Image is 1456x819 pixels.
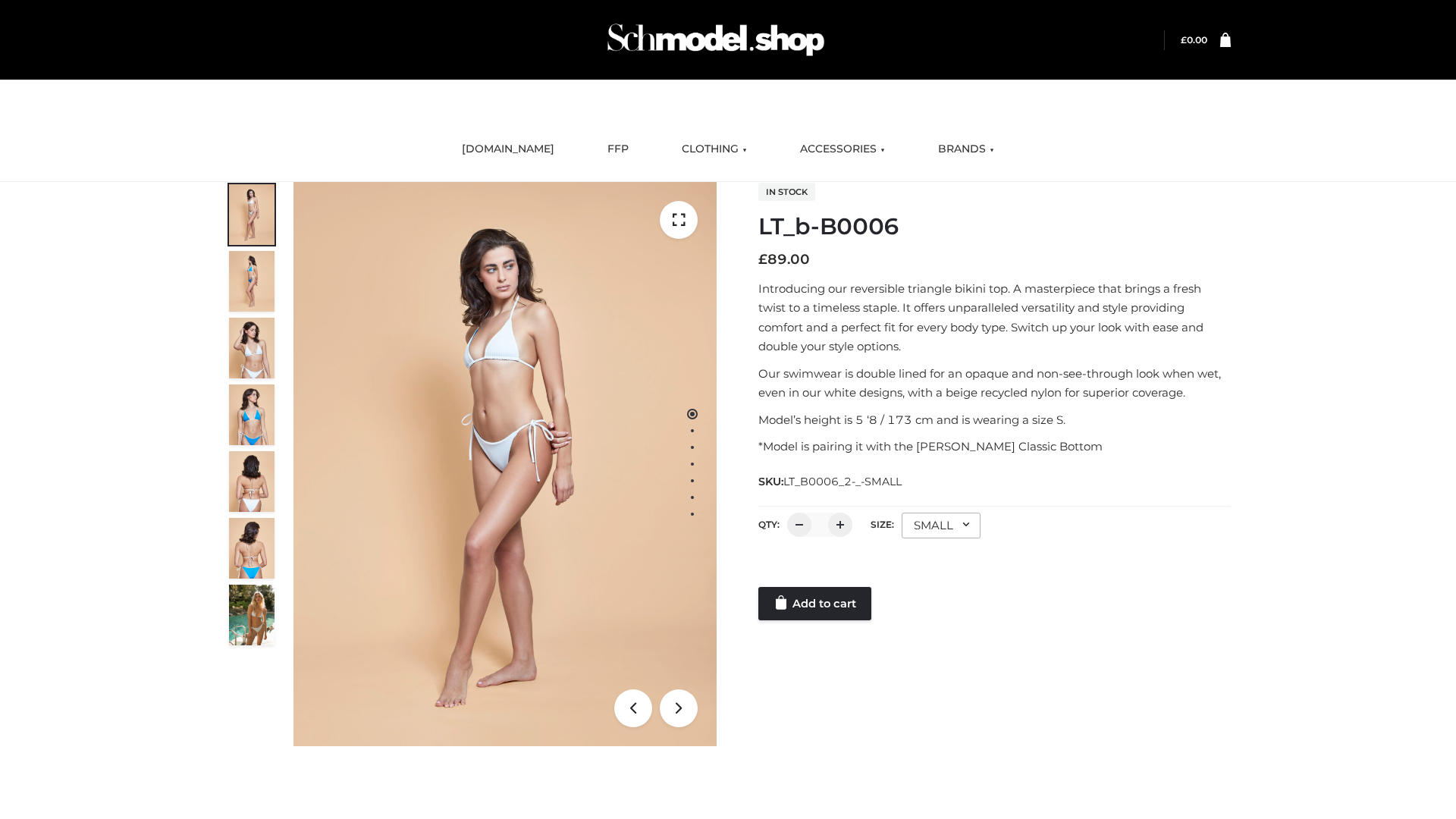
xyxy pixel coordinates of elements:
[758,251,810,268] bdi: 89.00
[783,475,902,488] span: LT_B0006_2-_-SMALL
[229,585,275,645] img: Arieltop_CloudNine_AzureSky2.jpg
[450,133,566,166] a: [DOMAIN_NAME]
[293,182,717,746] img: ArielClassicBikiniTop_CloudNine_AzureSky_OW114ECO_1
[229,184,275,245] img: ArielClassicBikiniTop_CloudNine_AzureSky_OW114ECO_1-scaled.jpg
[1181,34,1187,45] span: £
[229,451,275,512] img: ArielClassicBikiniTop_CloudNine_AzureSky_OW114ECO_7-scaled.jpg
[596,133,640,166] a: FFP
[602,10,830,70] img: Schmodel Admin 964
[871,519,894,530] label: Size:
[1181,34,1207,45] bdi: 0.00
[758,519,780,530] label: QTY:
[758,472,903,491] span: SKU:
[927,133,1006,166] a: BRANDS
[758,587,871,620] a: Add to cart
[758,279,1231,356] p: Introducing our reversible triangle bikini top. A masterpiece that brings a fresh twist to a time...
[758,364,1231,403] p: Our swimwear is double lined for an opaque and non-see-through look when wet, even in our white d...
[758,183,815,201] span: In stock
[670,133,758,166] a: CLOTHING
[1181,34,1207,45] a: £0.00
[758,410,1231,430] p: Model’s height is 5 ‘8 / 173 cm and is wearing a size S.
[758,437,1231,457] p: *Model is pairing it with the [PERSON_NAME] Classic Bottom
[229,518,275,579] img: ArielClassicBikiniTop_CloudNine_AzureSky_OW114ECO_8-scaled.jpg
[758,213,1231,240] h1: LT_b-B0006
[229,384,275,445] img: ArielClassicBikiniTop_CloudNine_AzureSky_OW114ECO_4-scaled.jpg
[229,251,275,312] img: ArielClassicBikiniTop_CloudNine_AzureSky_OW114ECO_2-scaled.jpg
[229,318,275,378] img: ArielClassicBikiniTop_CloudNine_AzureSky_OW114ECO_3-scaled.jpg
[789,133,896,166] a: ACCESSORIES
[758,251,767,268] span: £
[902,513,981,538] div: SMALL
